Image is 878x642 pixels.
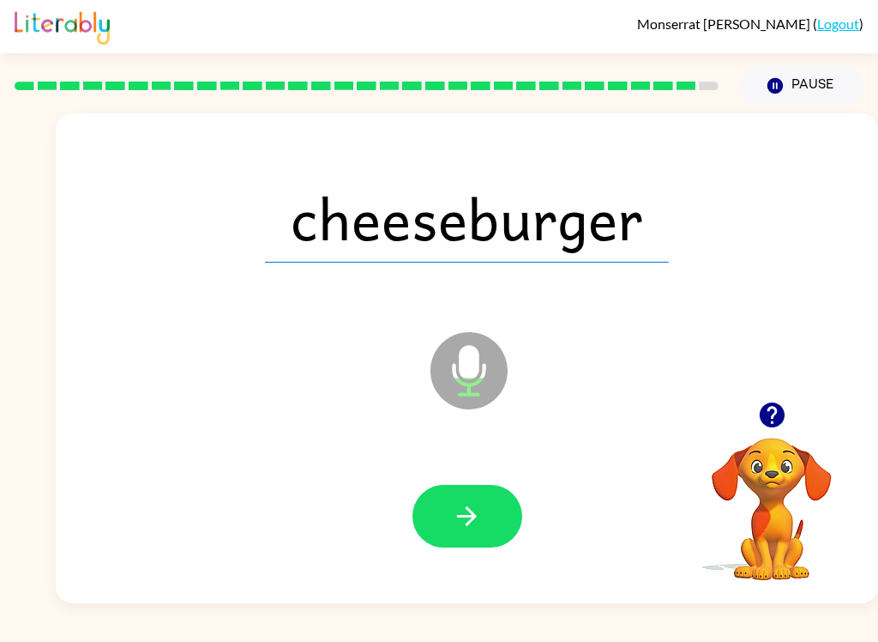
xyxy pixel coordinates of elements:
span: cheeseburger [265,173,669,263]
a: Logout [817,15,859,32]
div: ( ) [637,15,863,32]
video: Your browser must support playing .mp4 files to use Literably. Please try using another browser. [686,411,857,583]
button: Pause [739,66,863,106]
img: Literably [15,7,110,45]
span: Monserrat [PERSON_NAME] [637,15,813,32]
